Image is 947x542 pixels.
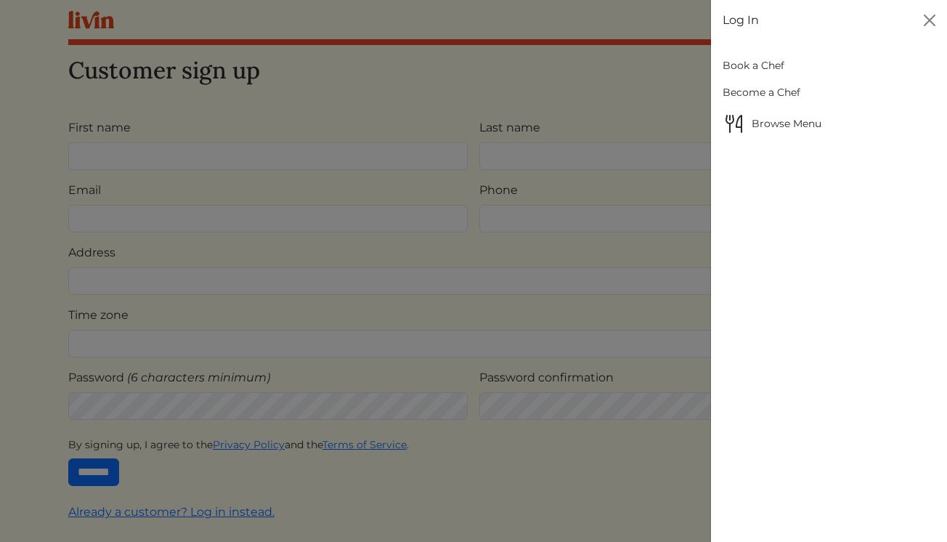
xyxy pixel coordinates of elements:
a: Log In [723,12,759,29]
img: Browse Menu [723,112,746,135]
a: Book a Chef [723,52,935,79]
span: Browse Menu [723,112,935,135]
a: Become a Chef [723,79,935,106]
a: Browse MenuBrowse Menu [723,106,935,141]
button: Close [918,9,941,32]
